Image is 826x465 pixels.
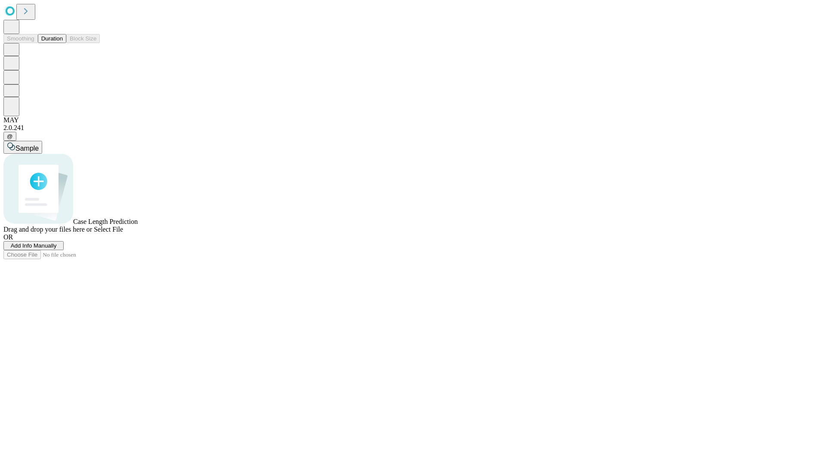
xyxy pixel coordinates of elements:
[38,34,66,43] button: Duration
[3,124,823,132] div: 2.0.241
[3,233,13,241] span: OR
[15,145,39,152] span: Sample
[11,242,57,249] span: Add Info Manually
[3,34,38,43] button: Smoothing
[94,226,123,233] span: Select File
[3,116,823,124] div: MAY
[3,141,42,154] button: Sample
[66,34,100,43] button: Block Size
[3,226,92,233] span: Drag and drop your files here or
[3,132,16,141] button: @
[3,241,64,250] button: Add Info Manually
[73,218,138,225] span: Case Length Prediction
[7,133,13,139] span: @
